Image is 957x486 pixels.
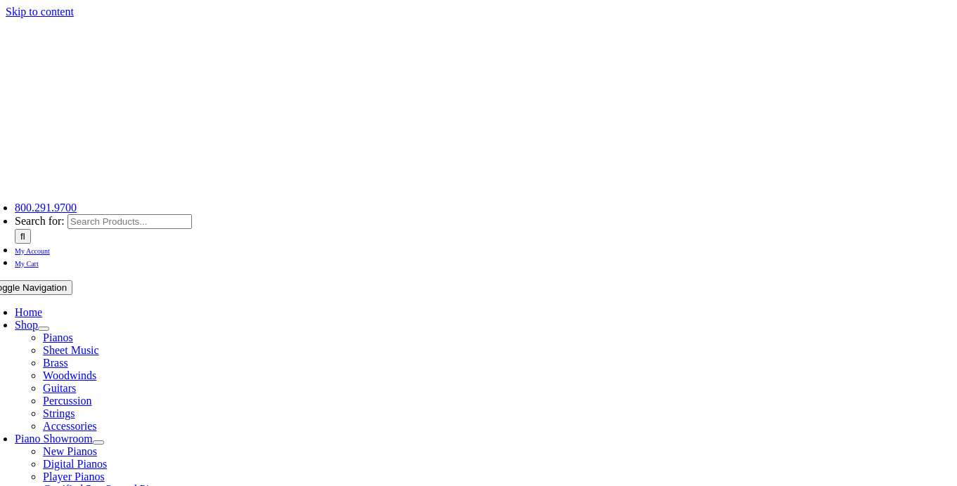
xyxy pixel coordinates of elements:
[15,215,65,227] span: Search for:
[43,471,105,482] a: Player Pianos
[15,229,31,244] input: Search
[43,445,97,457] a: New Pianos
[43,407,75,419] a: Strings
[43,458,107,470] a: Digital Pianos
[15,306,42,318] a: Home
[43,420,96,432] a: Accessories
[38,327,49,331] button: Open submenu of Shop
[15,260,39,268] span: My Cart
[15,256,39,268] a: My Cart
[43,369,96,381] a: Woodwinds
[43,395,91,407] a: Percussion
[43,331,73,343] a: Pianos
[6,6,74,18] a: Skip to content
[43,344,99,356] a: Sheet Music
[15,319,38,331] a: Shop
[43,382,76,394] a: Guitars
[15,244,50,256] a: My Account
[15,433,93,445] a: Piano Showroom
[15,247,50,255] span: My Account
[93,440,104,445] button: Open submenu of Piano Showroom
[43,357,68,369] a: Brass
[15,202,77,214] a: 800.291.9700
[68,214,192,229] input: Search Products...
